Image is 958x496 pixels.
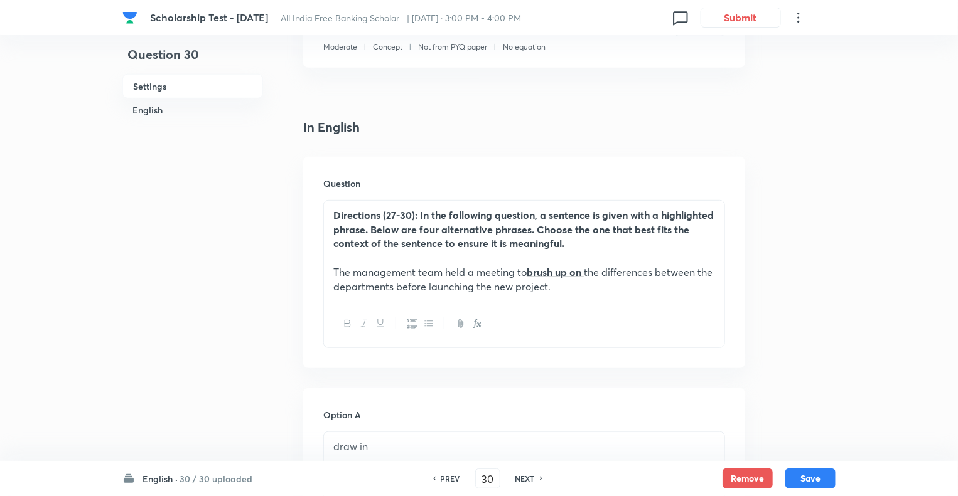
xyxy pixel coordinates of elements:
[122,98,263,122] h6: English
[150,11,268,24] span: Scholarship Test - [DATE]
[122,10,137,25] img: Company Logo
[122,45,263,74] h4: Question 30
[143,472,178,485] h6: English ·
[527,265,581,278] u: brush up on
[180,472,252,485] h6: 30 / 30 uploaded
[122,10,140,25] a: Company Logo
[333,208,714,250] strong: Directions (27-30): In the following question, a sentence is given with a highlighted phrase. Bel...
[333,440,715,454] p: draw in
[281,12,522,24] span: All India Free Banking Scholar... | [DATE] · 3:00 PM - 4:00 PM
[323,408,725,421] h6: Option A
[333,265,715,293] p: The management team held a meeting to the differences between the departments before launching th...
[323,177,725,190] h6: Question
[418,41,487,53] p: Not from PYQ paper
[122,74,263,98] h6: Settings
[503,41,546,53] p: No equation
[701,8,781,28] button: Submit
[441,473,460,484] h6: PREV
[323,41,357,53] p: Moderate
[373,41,402,53] p: Concept
[785,468,836,488] button: Save
[303,118,745,137] h4: In English
[515,473,535,484] h6: NEXT
[723,468,773,488] button: Remove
